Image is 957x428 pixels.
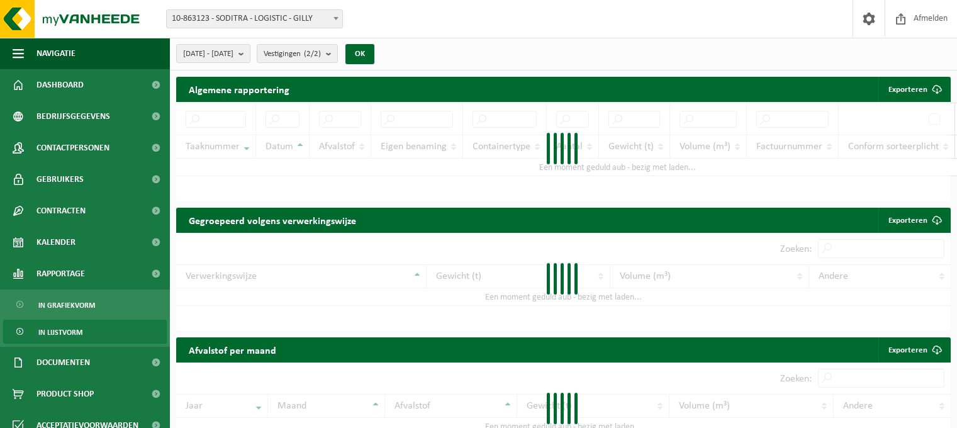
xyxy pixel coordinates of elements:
[3,293,167,317] a: In grafiekvorm
[36,69,84,101] span: Dashboard
[878,208,949,233] a: Exporteren
[36,101,110,132] span: Bedrijfsgegevens
[36,347,90,378] span: Documenten
[36,164,84,195] span: Gebruikers
[183,45,233,64] span: [DATE] - [DATE]
[36,195,86,227] span: Contracten
[38,293,95,317] span: In grafiekvorm
[36,38,76,69] span: Navigatie
[167,10,342,28] span: 10-863123 - SODITRA - LOGISTIC - GILLY
[176,77,302,102] h2: Algemene rapportering
[36,378,94,410] span: Product Shop
[176,337,289,362] h2: Afvalstof per maand
[36,258,85,290] span: Rapportage
[176,208,369,232] h2: Gegroepeerd volgens verwerkingswijze
[878,337,949,363] a: Exporteren
[36,132,109,164] span: Contactpersonen
[3,320,167,344] a: In lijstvorm
[345,44,374,64] button: OK
[304,50,321,58] count: (2/2)
[257,44,338,63] button: Vestigingen(2/2)
[38,320,82,344] span: In lijstvorm
[36,227,76,258] span: Kalender
[176,44,250,63] button: [DATE] - [DATE]
[166,9,343,28] span: 10-863123 - SODITRA - LOGISTIC - GILLY
[878,77,949,102] button: Exporteren
[264,45,321,64] span: Vestigingen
